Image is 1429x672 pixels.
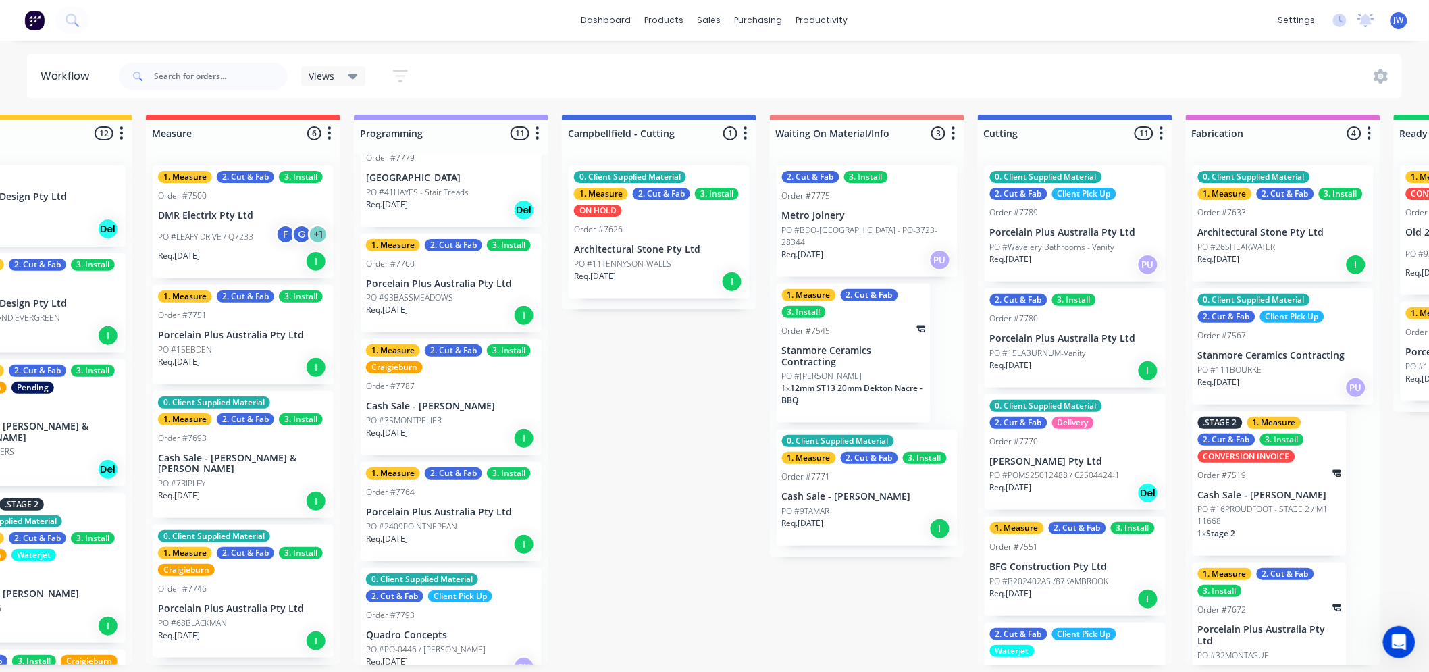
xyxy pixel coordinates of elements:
[782,306,826,318] div: 3. Install
[1257,188,1314,200] div: 2. Cut & Fab
[1198,450,1295,463] div: CONVERSION INVOICE
[1198,364,1262,376] p: PO #111BOURKE
[366,507,536,518] p: Porcelain Plus Australia Pty Ltd
[158,413,212,425] div: 1. Measure
[782,171,839,183] div: 2. Cut & Fab
[158,432,207,444] div: Order #7693
[990,241,1115,253] p: PO #Wavelery Bathrooms - Vanity
[990,588,1032,600] p: Req. [DATE]
[97,325,119,346] div: I
[428,590,492,602] div: Client Pick Up
[782,249,824,261] p: Req. [DATE]
[1137,360,1159,382] div: I
[366,258,415,270] div: Order #7760
[789,10,855,30] div: productivity
[990,207,1039,219] div: Order #7789
[1198,417,1243,429] div: .STAGE 2
[985,288,1166,388] div: 2. Cut & Fab3. InstallOrder #7780Porcelain Plus Australia Pty LtdPO #15LABURNUM-VanityReq.[DATE]I
[361,111,542,227] div: Order #7779[GEOGRAPHIC_DATA]PO #41HAYES - Stair TreadsReq.[DATE]Del
[366,292,453,304] p: PO #93BASSMEADOWS
[217,171,274,183] div: 2. Cut & Fab
[990,333,1160,344] p: Porcelain Plus Australia Pty Ltd
[777,284,931,423] div: 1. Measure2. Cut & Fab3. InstallOrder #7545Stanmore Ceramics ContractingPO #[PERSON_NAME]1x12mm S...
[574,270,616,282] p: Req. [DATE]
[782,382,791,394] span: 1 x
[782,345,925,368] p: Stanmore Ceramics Contracting
[782,517,824,529] p: Req. [DATE]
[1137,254,1159,276] div: PU
[305,357,327,378] div: I
[574,244,744,255] p: Architectural Stone Pty Ltd
[366,467,420,480] div: 1. Measure
[990,575,1109,588] p: PO #B202402AS /87KAMBROOK
[990,436,1039,448] div: Order #7770
[1198,624,1341,647] p: Porcelain Plus Australia Pty Ltd
[97,459,119,480] div: Del
[575,10,638,30] a: dashboard
[158,547,212,559] div: 1. Measure
[1198,188,1252,200] div: 1. Measure
[153,525,334,658] div: 0. Client Supplied Material1. Measure2. Cut & Fab3. InstallCraigieburnOrder #7746Porcelain Plus A...
[569,165,750,299] div: 0. Client Supplied Material1. Measure2. Cut & Fab3. InstallON HOLDOrder #7626Architectural Stone ...
[154,63,288,90] input: Search for orders...
[513,428,535,449] div: I
[513,199,535,221] div: Del
[1198,490,1341,501] p: Cash Sale - [PERSON_NAME]
[990,359,1032,371] p: Req. [DATE]
[276,224,296,244] div: F
[782,382,923,406] span: 12mm ST13 20mm Dekton Nacre - BBQ
[366,521,457,533] p: PO #2409POINTNEPEAN
[990,347,1087,359] p: PO #15LABURNUM-Vanity
[425,344,482,357] div: 2. Cut & Fab
[425,467,482,480] div: 2. Cut & Fab
[1052,628,1116,640] div: Client Pick Up
[158,190,207,202] div: Order #7500
[782,210,952,222] p: Metro Joinery
[1198,330,1247,342] div: Order #7567
[1111,522,1155,534] div: 3. Install
[777,165,958,277] div: 2. Cut & Fab3. InstallOrder #7775Metro JoineryPO #BDO-[GEOGRAPHIC_DATA] - PO-3723-28344Req.[DATE]PU
[366,573,478,586] div: 0. Client Supplied Material
[691,10,728,30] div: sales
[1198,207,1247,219] div: Order #7633
[71,532,115,544] div: 3. Install
[1198,527,1207,539] span: 1 x
[782,370,862,382] p: PO #[PERSON_NAME]
[487,239,531,251] div: 3. Install
[366,380,415,392] div: Order #7787
[1137,588,1159,610] div: I
[158,564,215,576] div: Craigieburn
[1198,241,1276,253] p: PO #26SHEARWATER
[1198,503,1341,527] p: PO #16PROUDFOOT - STAGE 2 / M1 11668
[929,249,951,271] div: PU
[158,210,328,222] p: DMR Electrix Pty Ltd
[361,339,542,455] div: 1. Measure2. Cut & Fab3. InstallCraigieburnOrder #7787Cash Sale - [PERSON_NAME]PO #35MONTPELIERRe...
[71,259,115,271] div: 3. Install
[308,224,328,244] div: + 1
[1198,604,1247,616] div: Order #7672
[366,278,536,290] p: Porcelain Plus Australia Pty Ltd
[158,453,328,475] p: Cash Sale - [PERSON_NAME] & [PERSON_NAME]
[9,532,66,544] div: 2. Cut & Fab
[279,290,323,303] div: 3. Install
[361,462,542,561] div: 1. Measure2. Cut & Fab3. InstallOrder #7764Porcelain Plus Australia Pty LtdPO #2409POINTNEPEANReq...
[990,541,1039,553] div: Order #7551
[782,435,894,447] div: 0. Client Supplied Material
[366,629,536,641] p: Quadro Concepts
[1198,227,1368,238] p: Architectural Stone Pty Ltd
[1198,253,1240,265] p: Req. [DATE]
[366,644,486,656] p: PO #PO-0446 / [PERSON_NAME]
[158,250,200,262] p: Req. [DATE]
[366,152,415,164] div: Order #7779
[513,305,535,326] div: I
[158,629,200,642] p: Req. [DATE]
[990,400,1102,412] div: 0. Client Supplied Material
[97,615,119,637] div: I
[985,394,1166,511] div: 0. Client Supplied Material2. Cut & FabDeliveryOrder #7770[PERSON_NAME] Pty LtdPO #POMS25012488 /...
[158,344,212,356] p: PO #15EBDEN
[309,69,335,83] span: Views
[487,467,531,480] div: 3. Install
[782,224,952,249] p: PO #BDO-[GEOGRAPHIC_DATA] - PO-3723-28344
[990,456,1160,467] p: [PERSON_NAME] Pty Ltd
[279,413,323,425] div: 3. Install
